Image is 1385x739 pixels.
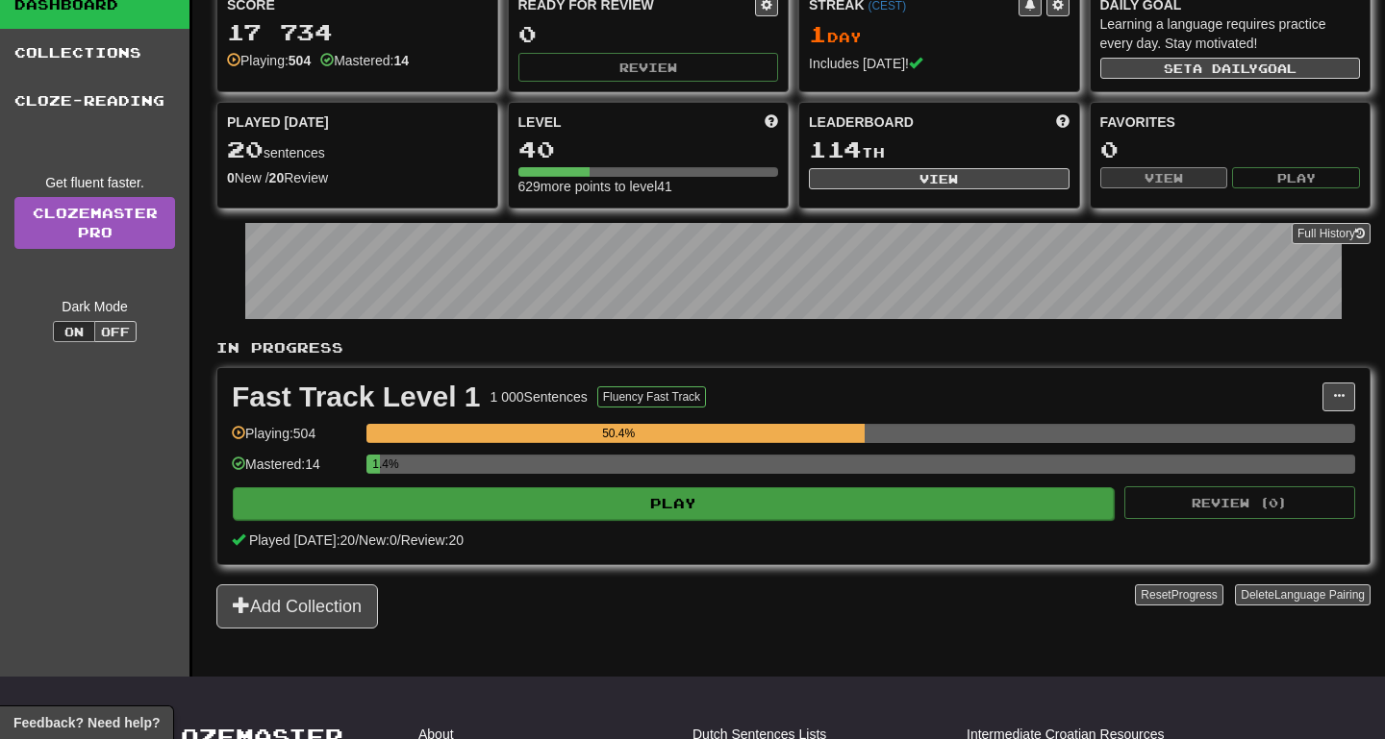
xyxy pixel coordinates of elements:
[1100,14,1361,53] div: Learning a language requires practice every day. Stay motivated!
[1292,223,1371,244] button: Full History
[518,53,779,82] button: Review
[1193,62,1258,75] span: a daily
[1056,112,1070,132] span: This week in points, UTC
[1274,588,1365,602] span: Language Pairing
[232,424,357,456] div: Playing: 504
[809,20,827,47] span: 1
[1135,584,1222,605] button: ResetProgress
[14,297,175,316] div: Dark Mode
[809,135,862,162] span: 114
[227,135,264,162] span: 20
[809,22,1070,47] div: Day
[232,382,481,411] div: Fast Track Level 1
[518,22,779,46] div: 0
[14,173,175,192] div: Get fluent faster.
[809,137,1070,162] div: th
[13,713,160,732] span: Open feedback widget
[53,321,95,342] button: On
[232,455,357,486] div: Mastered: 14
[809,112,914,132] span: Leaderboard
[320,51,409,70] div: Mastered:
[269,170,285,185] strong: 20
[216,338,1371,357] p: In Progress
[393,53,409,68] strong: 14
[227,112,329,132] span: Played [DATE]
[227,170,235,185] strong: 0
[233,487,1114,520] button: Play
[227,168,488,187] div: New / Review
[372,455,380,474] div: 1.4%
[289,53,311,68] strong: 504
[809,168,1070,189] button: View
[355,532,359,548] span: /
[491,387,588,406] div: 1 000 Sentences
[518,137,779,161] div: 40
[1100,58,1361,79] button: Seta dailygoal
[518,112,562,132] span: Level
[518,177,779,196] div: 629 more points to level 41
[216,584,378,628] button: Add Collection
[1232,167,1360,188] button: Play
[1100,167,1228,188] button: View
[372,424,865,443] div: 50.4%
[227,51,311,70] div: Playing:
[249,532,355,548] span: Played [DATE]: 20
[94,321,137,342] button: Off
[1100,112,1361,132] div: Favorites
[397,532,401,548] span: /
[359,532,397,548] span: New: 0
[401,532,464,548] span: Review: 20
[1235,584,1371,605] button: DeleteLanguage Pairing
[1100,137,1361,161] div: 0
[227,137,488,162] div: sentences
[1171,588,1218,602] span: Progress
[765,112,778,132] span: Score more points to level up
[14,197,175,249] a: ClozemasterPro
[227,20,488,44] div: 17 734
[809,54,1070,73] div: Includes [DATE]!
[597,386,706,407] button: Fluency Fast Track
[1124,486,1355,519] button: Review (0)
